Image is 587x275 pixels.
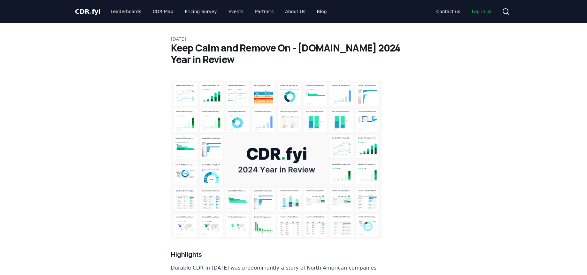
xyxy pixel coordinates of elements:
[431,6,497,17] nav: Main
[171,81,382,239] img: blog post image
[431,6,465,17] a: Contact us
[171,42,416,65] h1: Keep Calm and Remove On - [DOMAIN_NAME] 2024 Year in Review
[171,249,382,260] h3: Highlights
[105,6,146,17] a: Leaderboards
[280,6,310,17] a: About Us
[180,6,222,17] a: Pricing Survey
[312,6,332,17] a: Blog
[472,8,491,15] span: Log in
[75,8,101,15] span: CDR fyi
[250,6,279,17] a: Partners
[89,8,92,15] span: .
[467,6,497,17] a: Log in
[171,36,416,42] p: [DATE]
[148,6,178,17] a: CDR Map
[75,7,101,16] a: CDR.fyi
[105,6,332,17] nav: Main
[223,6,249,17] a: Events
